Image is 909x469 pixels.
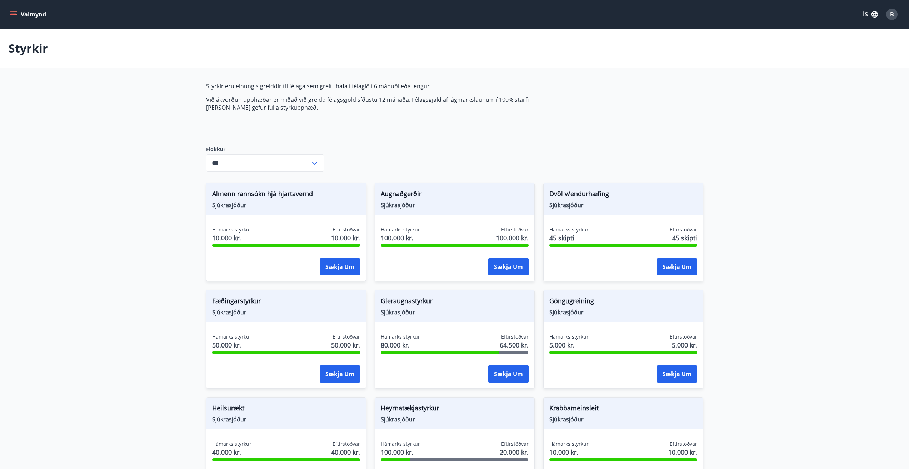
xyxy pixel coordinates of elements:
span: 100.000 kr. [496,233,529,243]
span: Sjúkrasjóður [381,308,529,316]
span: 50.000 kr. [212,340,251,350]
span: 50.000 kr. [331,340,360,350]
p: Styrkir [9,40,48,56]
button: menu [9,8,49,21]
span: 10.000 kr. [668,448,697,457]
span: Hámarks styrkur [549,333,589,340]
span: Eftirstöðvar [333,333,360,340]
span: Krabbameinsleit [549,403,697,415]
span: B [890,10,894,18]
span: Sjúkrasjóður [381,415,529,423]
span: Eftirstöðvar [501,333,529,340]
span: Heilsurækt [212,403,360,415]
span: 10.000 kr. [331,233,360,243]
span: Eftirstöðvar [333,440,360,448]
span: Sjúkrasjóður [381,201,529,209]
span: Hámarks styrkur [212,226,251,233]
button: Sækja um [488,258,529,275]
span: Hámarks styrkur [381,333,420,340]
span: 45 skipti [672,233,697,243]
button: Sækja um [320,258,360,275]
span: 10.000 kr. [212,233,251,243]
button: B [883,6,900,23]
span: 64.500 kr. [500,340,529,350]
span: Eftirstöðvar [670,440,697,448]
span: 5.000 kr. [549,340,589,350]
button: Sækja um [320,365,360,383]
button: Sækja um [657,365,697,383]
span: Eftirstöðvar [501,226,529,233]
span: Sjúkrasjóður [549,201,697,209]
span: Sjúkrasjóður [549,415,697,423]
span: Dvöl v/endurhæfing [549,189,697,201]
span: Sjúkrasjóður [212,201,360,209]
span: Eftirstöðvar [333,226,360,233]
span: Heyrnatækjastyrkur [381,403,529,415]
span: 100.000 kr. [381,448,420,457]
span: Hámarks styrkur [381,226,420,233]
span: Hámarks styrkur [549,226,589,233]
span: Sjúkrasjóður [549,308,697,316]
span: Sjúkrasjóður [212,415,360,423]
p: Styrkir eru einungis greiddir til félaga sem greitt hafa í félagið í 6 mánuði eða lengur. [206,82,543,90]
button: Sækja um [488,365,529,383]
p: Við ákvörðun upphæðar er miðað við greidd félagsgjöld síðustu 12 mánaða. Félagsgjald af lágmarksl... [206,96,543,111]
span: 80.000 kr. [381,340,420,350]
span: 5.000 kr. [672,340,697,350]
span: Hámarks styrkur [212,440,251,448]
span: Almenn rannsókn hjá hjartavernd [212,189,360,201]
span: Hámarks styrkur [381,440,420,448]
span: Hámarks styrkur [549,440,589,448]
label: Flokkur [206,146,324,153]
span: Fæðingarstyrkur [212,296,360,308]
button: Sækja um [657,258,697,275]
span: Sjúkrasjóður [212,308,360,316]
span: 45 skipti [549,233,589,243]
span: 40.000 kr. [212,448,251,457]
span: 40.000 kr. [331,448,360,457]
span: Hámarks styrkur [212,333,251,340]
span: Eftirstöðvar [501,440,529,448]
span: 100.000 kr. [381,233,420,243]
span: Gleraugnastyrkur [381,296,529,308]
span: Göngugreining [549,296,697,308]
button: ÍS [859,8,882,21]
span: Eftirstöðvar [670,226,697,233]
span: Eftirstöðvar [670,333,697,340]
span: 10.000 kr. [549,448,589,457]
span: 20.000 kr. [500,448,529,457]
span: Augnaðgerðir [381,189,529,201]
